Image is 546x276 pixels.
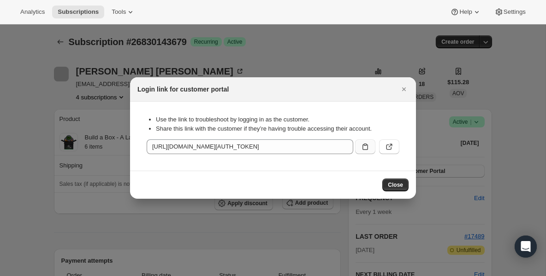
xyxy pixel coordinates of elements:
[445,6,487,18] button: Help
[137,85,229,94] h2: Login link for customer portal
[382,178,409,191] button: Close
[515,236,537,258] div: Open Intercom Messenger
[398,83,410,96] button: Close
[459,8,472,16] span: Help
[156,124,399,133] li: Share this link with the customer if they’re having trouble accessing their account.
[504,8,526,16] span: Settings
[489,6,531,18] button: Settings
[58,8,99,16] span: Subscriptions
[156,115,399,124] li: Use the link to troubleshoot by logging in as the customer.
[106,6,141,18] button: Tools
[20,8,45,16] span: Analytics
[112,8,126,16] span: Tools
[15,6,50,18] button: Analytics
[388,181,403,189] span: Close
[52,6,104,18] button: Subscriptions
